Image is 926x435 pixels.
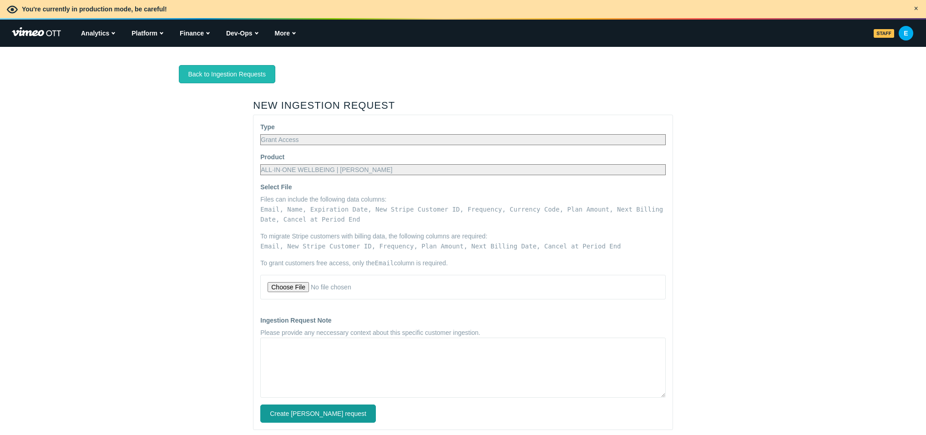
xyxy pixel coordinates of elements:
span: You're currently in production mode, be careful! [22,5,167,13]
h1: New Ingestion Request [253,99,673,115]
button: More [272,20,299,47]
label: Ingestion Request Note [260,315,666,325]
span: Platform [132,28,157,38]
input: Create [PERSON_NAME] request [260,405,376,423]
p: Email, New Stripe Customer ID, Frequency, Plan Amount, Next Billing Date, Cancel at Period End [260,241,666,251]
button: Analytics [78,20,118,47]
p: To migrate Stripe customers with billing data, the following columns are required: [260,231,666,241]
button: E [871,20,921,47]
a: Back to Ingestion Requests [179,65,275,83]
label: Product [260,152,666,162]
img: Vimeo Powers Your Video Business [12,27,61,40]
span: Finance [180,28,204,38]
span: Dev-Ops [226,28,253,38]
label: Type [260,122,666,132]
p: To grant customers free access, only the column is required. [260,258,666,268]
span: More [275,28,290,38]
p: Files can include the following data columns: [260,194,666,204]
label: Select File [260,182,666,192]
button: Finance [177,20,213,47]
img: 5bd4ae84c6d4a692eb86bf5dc3128d69.png [899,26,913,40]
button: × [911,3,921,15]
span: Analytics [81,28,109,38]
p: Email, Name, Expiration Date, New Stripe Customer ID, Frequency, Currency Code, Plan Amount, Next... [260,204,666,224]
button: Dev-Ops [223,20,261,47]
p: Please provide any neccessary context about this specific customer ingestion. [260,328,666,338]
button: Platform [129,20,166,47]
img: eye-dee90c97f74bebac14aeaeacdca8e7234df0daebcbbe10d05e44006d736b97c1.svg [7,4,18,15]
span: Email [375,259,394,267]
